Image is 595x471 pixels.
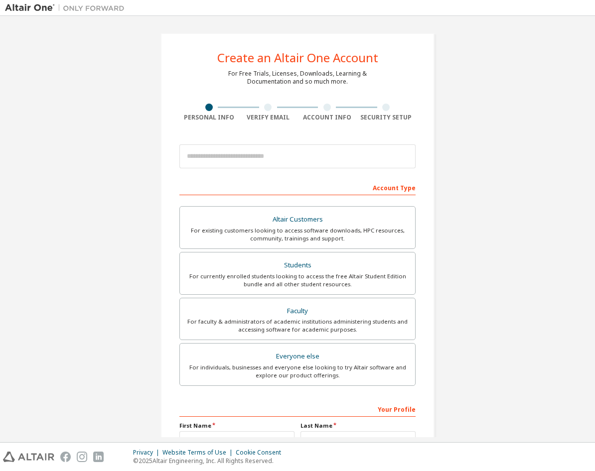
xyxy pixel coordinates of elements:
[186,318,409,334] div: For faculty & administrators of academic institutions administering students and accessing softwa...
[239,114,298,121] div: Verify Email
[186,213,409,227] div: Altair Customers
[186,227,409,242] div: For existing customers looking to access software downloads, HPC resources, community, trainings ...
[60,452,71,462] img: facebook.svg
[236,449,287,457] div: Cookie Consent
[179,114,239,121] div: Personal Info
[77,452,87,462] img: instagram.svg
[133,457,287,465] p: © 2025 Altair Engineering, Inc. All Rights Reserved.
[186,258,409,272] div: Students
[162,449,236,457] div: Website Terms of Use
[186,304,409,318] div: Faculty
[228,70,367,86] div: For Free Trials, Licenses, Downloads, Learning & Documentation and so much more.
[179,401,416,417] div: Your Profile
[5,3,130,13] img: Altair One
[300,422,416,430] label: Last Name
[93,452,104,462] img: linkedin.svg
[186,272,409,288] div: For currently enrolled students looking to access the free Altair Student Edition bundle and all ...
[297,114,357,121] div: Account Info
[179,422,295,430] label: First Name
[133,449,162,457] div: Privacy
[3,452,54,462] img: altair_logo.svg
[217,52,378,64] div: Create an Altair One Account
[186,350,409,363] div: Everyone else
[179,179,416,195] div: Account Type
[186,363,409,379] div: For individuals, businesses and everyone else looking to try Altair software and explore our prod...
[357,114,416,121] div: Security Setup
